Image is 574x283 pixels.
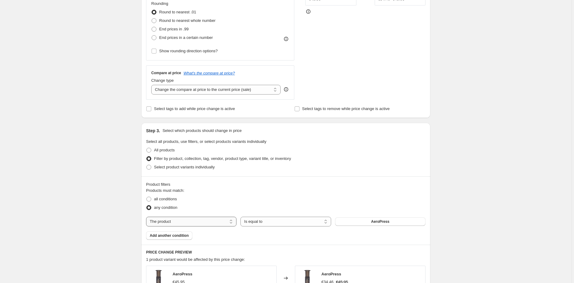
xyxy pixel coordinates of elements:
[173,272,192,276] span: AeroPress
[159,10,196,14] span: Round to nearest .01
[154,165,215,169] span: Select product variants individually
[146,188,184,193] span: Products must match:
[146,181,425,188] div: Product filters
[154,148,175,152] span: All products
[154,197,177,201] span: all conditions
[146,231,192,240] button: Add another condition
[146,257,245,262] span: 1 product variant would be affected by this price change:
[184,71,235,75] button: What's the compare at price?
[150,233,189,238] span: Add another condition
[321,272,341,276] span: AeroPress
[159,35,213,40] span: End prices in a certain number
[159,27,189,31] span: End prices in .99
[146,128,160,134] h2: Step 3.
[302,106,390,111] span: Select tags to remove while price change is active
[159,18,215,23] span: Round to nearest whole number
[146,139,266,144] span: Select all products, use filters, or select products variants individually
[154,205,177,210] span: any condition
[154,106,235,111] span: Select tags to add while price change is active
[283,86,289,92] div: help
[335,217,425,226] button: AeroPress
[146,250,425,255] h6: PRICE CHANGE PREVIEW
[163,128,242,134] p: Select which products should change in price
[151,71,181,75] h3: Compare at price
[159,49,218,53] span: Show rounding direction options?
[151,78,174,83] span: Change type
[154,156,291,161] span: Filter by product, collection, tag, vendor, product type, variant title, or inventory
[371,219,389,224] span: AeroPress
[151,1,168,6] span: Rounding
